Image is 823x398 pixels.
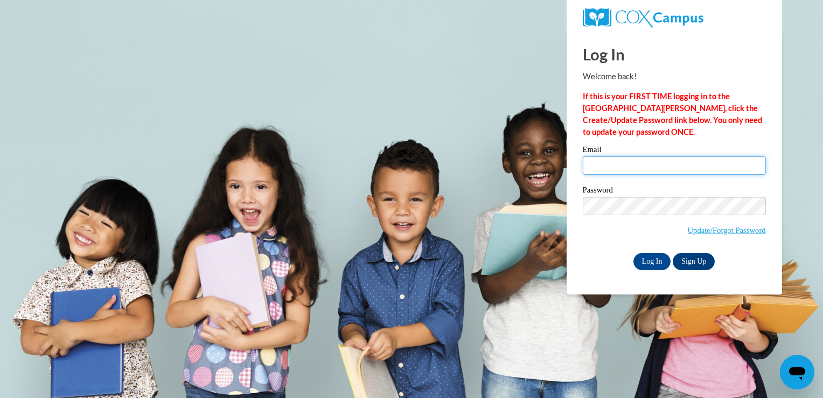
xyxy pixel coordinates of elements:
[583,43,766,65] h1: Log In
[583,92,762,136] strong: If this is your FIRST TIME logging in to the [GEOGRAPHIC_DATA][PERSON_NAME], click the Create/Upd...
[673,253,715,270] a: Sign Up
[583,8,766,28] a: COX Campus
[633,253,671,270] input: Log In
[583,186,766,197] label: Password
[583,8,703,28] img: COX Campus
[688,226,766,235] a: Update/Forgot Password
[583,71,766,83] p: Welcome back!
[780,355,814,389] iframe: Button to launch messaging window
[583,146,766,156] label: Email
